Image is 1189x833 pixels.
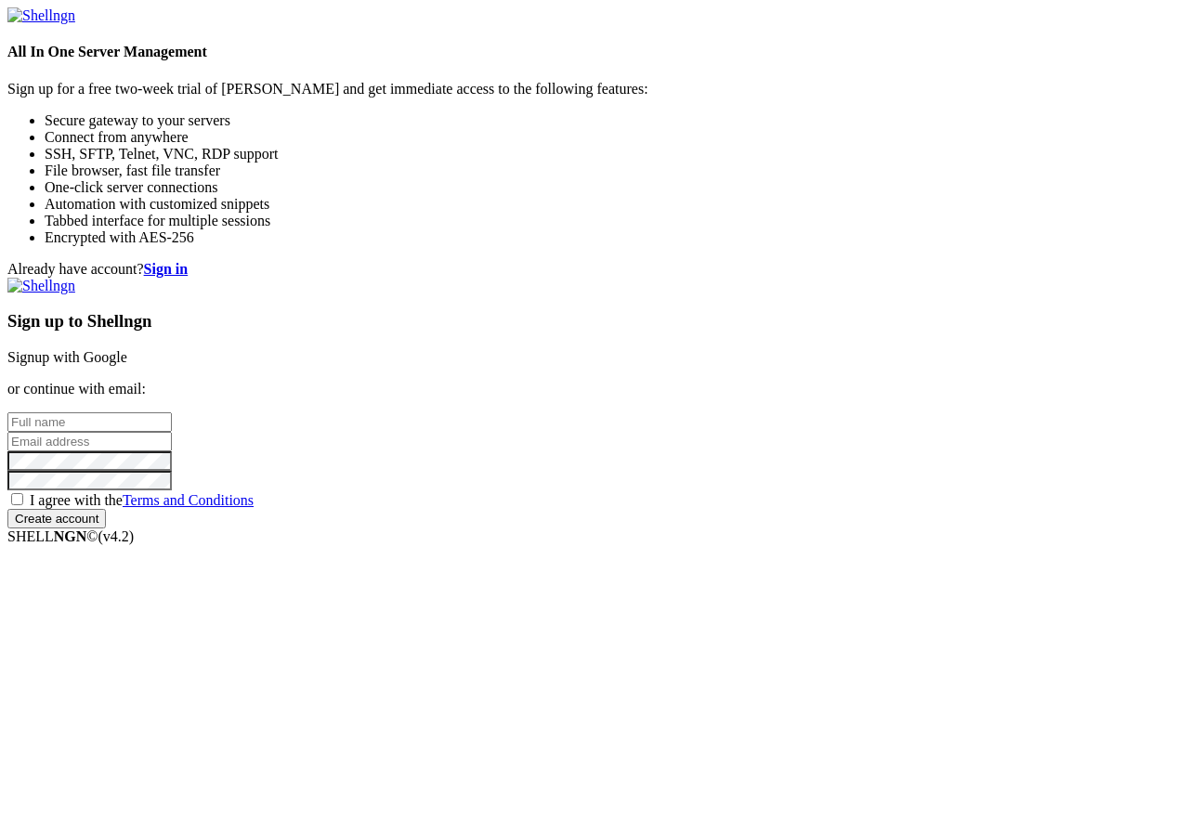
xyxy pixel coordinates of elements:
input: I agree with theTerms and Conditions [11,493,23,505]
a: Terms and Conditions [123,492,254,508]
li: Encrypted with AES-256 [45,229,1182,246]
a: Sign in [144,261,189,277]
p: Sign up for a free two-week trial of [PERSON_NAME] and get immediate access to the following feat... [7,81,1182,98]
li: SSH, SFTP, Telnet, VNC, RDP support [45,146,1182,163]
li: Secure gateway to your servers [45,112,1182,129]
h3: Sign up to Shellngn [7,311,1182,332]
div: Already have account? [7,261,1182,278]
li: Tabbed interface for multiple sessions [45,213,1182,229]
li: Connect from anywhere [45,129,1182,146]
p: or continue with email: [7,381,1182,397]
img: Shellngn [7,7,75,24]
img: Shellngn [7,278,75,294]
li: Automation with customized snippets [45,196,1182,213]
li: File browser, fast file transfer [45,163,1182,179]
a: Signup with Google [7,349,127,365]
input: Create account [7,509,106,528]
li: One-click server connections [45,179,1182,196]
span: I agree with the [30,492,254,508]
input: Email address [7,432,172,451]
h4: All In One Server Management [7,44,1182,60]
span: 4.2.0 [98,528,135,544]
span: SHELL © [7,528,134,544]
b: NGN [54,528,87,544]
input: Full name [7,412,172,432]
